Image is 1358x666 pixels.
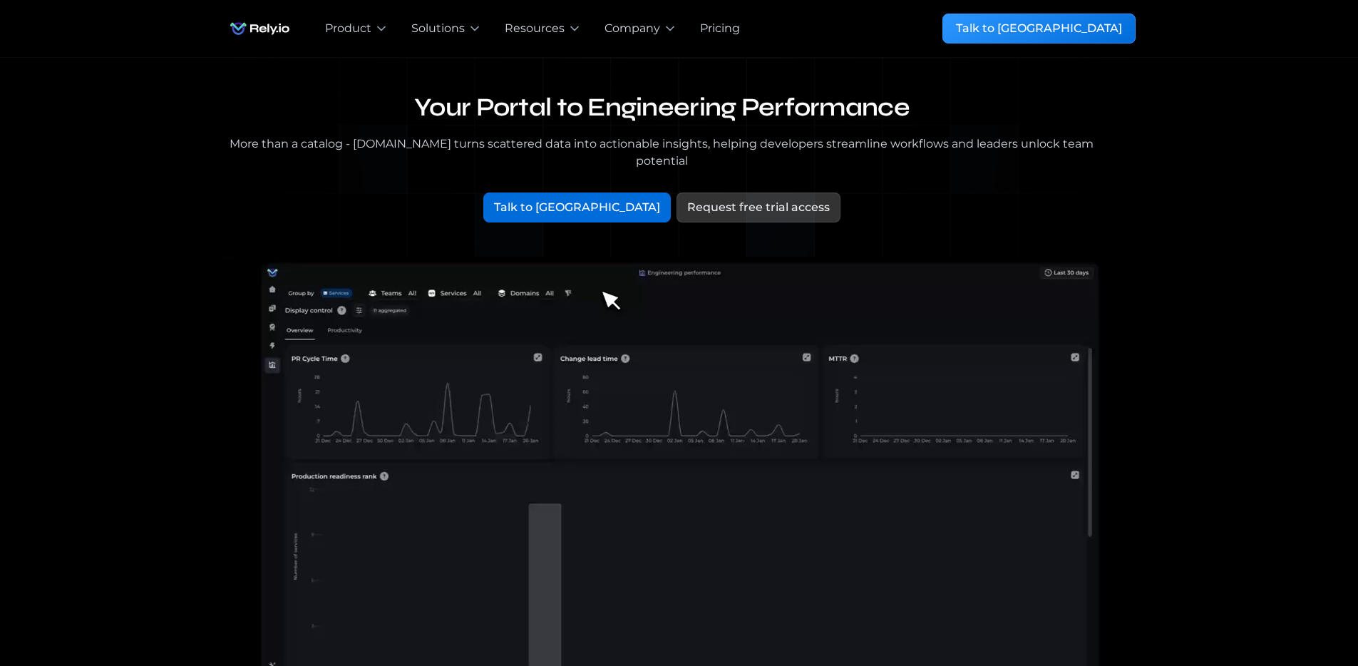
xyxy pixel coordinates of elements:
[677,193,840,222] a: Request free trial access
[1264,572,1338,646] iframe: Chatbot
[223,14,297,43] img: Rely.io logo
[223,135,1101,170] div: More than a catalog - [DOMAIN_NAME] turns scattered data into actionable insights, helping develo...
[700,20,740,37] a: Pricing
[605,20,660,37] div: Company
[942,14,1136,43] a: Talk to [GEOGRAPHIC_DATA]
[223,92,1101,124] h1: Your Portal to Engineering Performance
[223,14,297,43] a: home
[687,199,830,216] div: Request free trial access
[494,199,660,216] div: Talk to [GEOGRAPHIC_DATA]
[483,193,671,222] a: Talk to [GEOGRAPHIC_DATA]
[956,20,1122,37] div: Talk to [GEOGRAPHIC_DATA]
[505,20,565,37] div: Resources
[411,20,465,37] div: Solutions
[325,20,371,37] div: Product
